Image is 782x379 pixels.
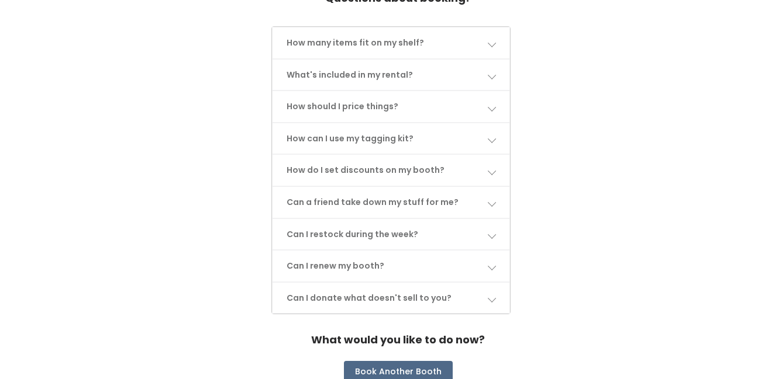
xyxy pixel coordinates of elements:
[273,155,509,186] a: How do I set discounts on my booth?
[273,187,509,218] a: Can a friend take down my stuff for me?
[273,283,509,314] a: Can I donate what doesn't sell to you?
[273,219,509,250] a: Can I restock during the week?
[273,251,509,281] a: Can I renew my booth?
[273,91,509,122] a: How should I price things?
[273,27,509,58] a: How many items fit on my shelf?
[273,123,509,154] a: How can I use my tagging kit?
[273,60,509,91] a: What's included in my rental?
[311,328,485,352] h4: What would you like to do now?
